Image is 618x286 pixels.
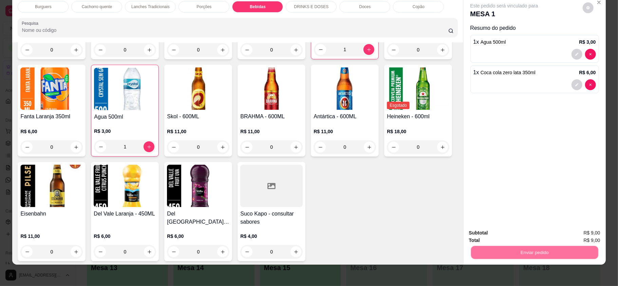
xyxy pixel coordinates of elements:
[20,67,83,110] img: product-image
[473,38,506,46] p: 1 x
[240,113,303,121] h4: BRAHMA - 600ML
[168,142,179,152] button: decrease-product-quantity
[94,113,156,121] h4: Agua 500ml
[94,165,156,207] img: product-image
[167,67,229,110] img: product-image
[387,113,449,121] h4: Heineken - 600ml
[314,113,376,121] h4: Antártica - 600ML
[315,44,326,55] button: decrease-product-quantity
[168,246,179,257] button: decrease-product-quantity
[20,210,83,218] h4: Eisenbahn
[242,246,252,257] button: decrease-product-quantity
[20,113,83,121] h4: Fanta Laranja 350ml
[291,246,301,257] button: increase-product-quantity
[240,128,303,135] p: R$ 11,00
[291,44,301,55] button: increase-product-quantity
[583,2,594,13] button: decrease-product-quantity
[167,210,229,226] h4: Del [GEOGRAPHIC_DATA] - 450ml
[71,142,81,152] button: increase-product-quantity
[217,142,228,152] button: increase-product-quantity
[167,113,229,121] h4: Skol - 600ML
[579,69,596,76] p: R$ 6,00
[144,141,154,152] button: increase-product-quantity
[22,20,41,26] label: Pesquisa
[387,67,449,110] img: product-image
[240,210,303,226] h4: Suco Kapo - consultar sabores
[314,128,376,135] p: R$ 11,00
[473,68,536,77] p: 1 x
[144,44,155,55] button: increase-product-quantity
[95,141,106,152] button: decrease-product-quantity
[167,128,229,135] p: R$ 11,00
[572,49,582,60] button: decrease-product-quantity
[437,142,448,152] button: increase-product-quantity
[196,4,211,9] p: Porções
[20,233,83,240] p: R$ 11,00
[240,67,303,110] img: product-image
[22,44,33,55] button: decrease-product-quantity
[242,142,252,152] button: decrease-product-quantity
[470,9,538,19] p: MESA 1
[359,4,371,9] p: Doces
[572,79,582,90] button: decrease-product-quantity
[314,67,376,110] img: product-image
[250,4,266,9] p: Bebidas
[585,79,596,90] button: decrease-product-quantity
[470,24,599,32] p: Resumo do pedido
[388,44,399,55] button: decrease-product-quantity
[387,128,449,135] p: R$ 18,00
[22,142,33,152] button: decrease-product-quantity
[20,128,83,135] p: R$ 6,00
[294,4,329,9] p: DRINKS E DOSES
[167,233,229,240] p: R$ 6,00
[167,165,229,207] img: product-image
[168,44,179,55] button: decrease-product-quantity
[315,142,326,152] button: decrease-product-quantity
[291,142,301,152] button: increase-product-quantity
[22,27,448,34] input: Pesquisa
[364,142,375,152] button: increase-product-quantity
[585,49,596,60] button: decrease-product-quantity
[217,246,228,257] button: increase-product-quantity
[470,2,538,9] p: Este pedido será vinculado para
[413,4,425,9] p: Copão
[20,165,83,207] img: product-image
[131,4,170,9] p: Lanches Tradicionais
[242,44,252,55] button: decrease-product-quantity
[82,4,112,9] p: Cachorro quente
[217,44,228,55] button: increase-product-quantity
[71,44,81,55] button: increase-product-quantity
[388,142,399,152] button: decrease-product-quantity
[94,233,156,240] p: R$ 6,00
[471,246,598,259] button: Enviar pedido
[481,70,536,75] span: Coca cola zero lata 350ml
[481,39,506,45] span: Agua 500ml
[240,233,303,240] p: R$ 4,00
[579,39,596,45] p: R$ 3,00
[94,68,156,110] img: product-image
[387,102,410,109] span: Esgotado
[144,246,155,257] button: increase-product-quantity
[363,44,374,55] button: increase-product-quantity
[22,246,33,257] button: decrease-product-quantity
[94,210,156,218] h4: Del Vale Laranja - 450ML
[35,4,52,9] p: Burguers
[437,44,448,55] button: increase-product-quantity
[95,246,106,257] button: decrease-product-quantity
[95,44,106,55] button: decrease-product-quantity
[71,246,81,257] button: increase-product-quantity
[94,128,156,135] p: R$ 3,00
